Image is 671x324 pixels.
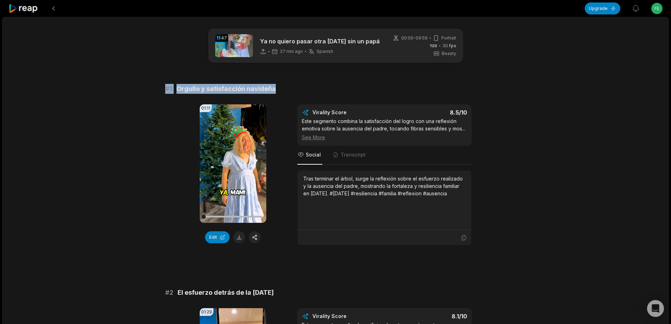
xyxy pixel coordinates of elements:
[205,231,230,243] button: Edit
[306,151,321,158] span: Social
[302,117,467,141] div: Este segmento combina la satisfacción del logro con una reflexión emotiva sobre la ausencia del p...
[260,37,380,45] p: Ya no quiero pasar otra [DATE] sin un papá
[312,109,388,116] div: Virality Score
[341,151,366,158] span: Transcript
[585,2,620,14] button: Upgrade
[297,146,472,165] nav: Tabs
[302,134,467,141] div: See More
[312,313,388,320] div: Virality Score
[449,43,456,48] span: fps
[176,84,276,94] span: Orgullo y satisfacción navideña
[165,84,172,94] span: # 1
[280,49,303,54] span: 27 min ago
[178,288,274,298] span: El esfuerzo detrás de la [DATE]
[391,109,467,116] div: 8.5 /10
[200,104,266,223] video: Your browser does not support mp4 format.
[442,50,456,57] span: Beasty
[401,35,428,41] span: 00:00 - 09:59
[215,34,228,42] div: 11:47
[441,35,456,41] span: Portrait
[303,175,466,197] div: Tras terminar el árbol, surge la reflexión sobre el esfuerzo realizado y la ausencia del padre, m...
[165,288,173,298] span: # 2
[442,43,456,49] span: 30
[391,313,467,320] div: 8.1 /10
[317,49,333,54] span: Spanish
[647,300,664,317] div: Open Intercom Messenger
